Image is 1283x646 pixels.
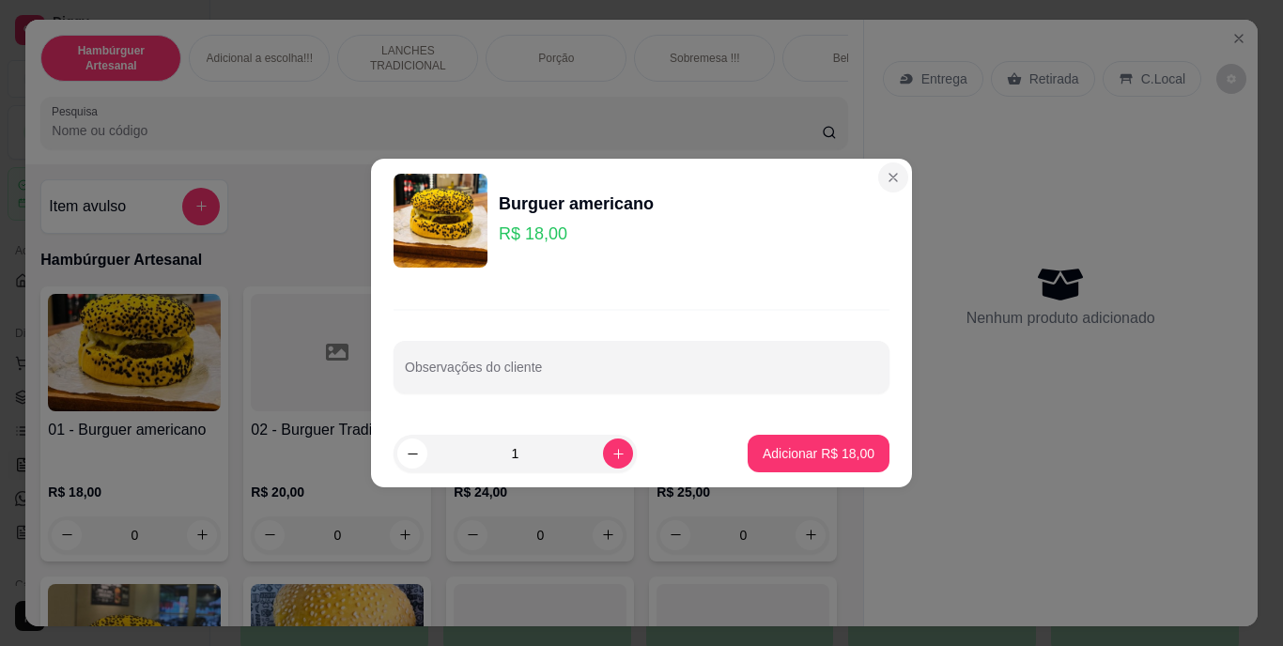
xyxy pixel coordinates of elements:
button: Adicionar R$ 18,00 [748,435,889,472]
button: decrease-product-quantity [397,438,427,469]
div: Burguer americano [499,191,654,217]
button: increase-product-quantity [603,438,633,469]
input: Observações do cliente [405,365,878,384]
p: Adicionar R$ 18,00 [763,444,874,463]
button: Close [878,162,908,192]
p: R$ 18,00 [499,221,654,247]
img: product-image [394,174,487,268]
